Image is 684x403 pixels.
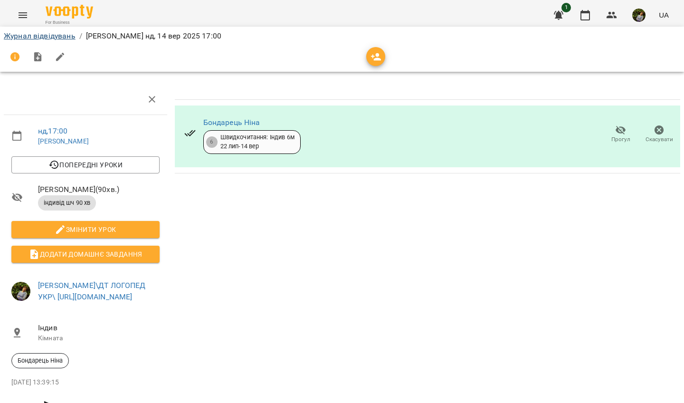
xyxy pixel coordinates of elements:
[206,136,218,148] div: 6
[640,121,678,148] button: Скасувати
[19,249,152,260] span: Додати домашнє завдання
[38,322,160,334] span: Індив
[11,156,160,173] button: Попередні уроки
[19,159,152,171] span: Попередні уроки
[203,118,260,127] a: Бондарець Ніна
[646,135,673,144] span: Скасувати
[11,246,160,263] button: Додати домашнє завдання
[4,30,680,42] nav: breadcrumb
[46,5,93,19] img: Voopty Logo
[11,282,30,301] img: b75e9dd987c236d6cf194ef640b45b7d.jpg
[86,30,221,42] p: [PERSON_NAME] нд, 14 вер 2025 17:00
[611,135,630,144] span: Прогул
[79,30,82,42] li: /
[4,31,76,40] a: Журнал відвідувань
[220,133,294,151] div: Швидкочитання: Індив 6м 22 лип - 14 вер
[11,378,160,387] p: [DATE] 13:39:15
[38,126,67,135] a: нд , 17:00
[46,19,93,26] span: For Business
[659,10,669,20] span: UA
[38,199,96,207] span: індивід шч 90 хв
[38,184,160,195] span: [PERSON_NAME] ( 90 хв. )
[12,356,68,365] span: Бондарець Ніна
[561,3,571,12] span: 1
[11,353,69,368] div: Бондарець Ніна
[38,137,89,145] a: [PERSON_NAME]
[11,4,34,27] button: Menu
[655,6,673,24] button: UA
[38,334,160,343] p: Кімната
[19,224,152,235] span: Змінити урок
[601,121,640,148] button: Прогул
[11,221,160,238] button: Змінити урок
[632,9,646,22] img: b75e9dd987c236d6cf194ef640b45b7d.jpg
[38,281,146,301] a: [PERSON_NAME]\ДТ ЛОГОПЕД УКР\ [URL][DOMAIN_NAME]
